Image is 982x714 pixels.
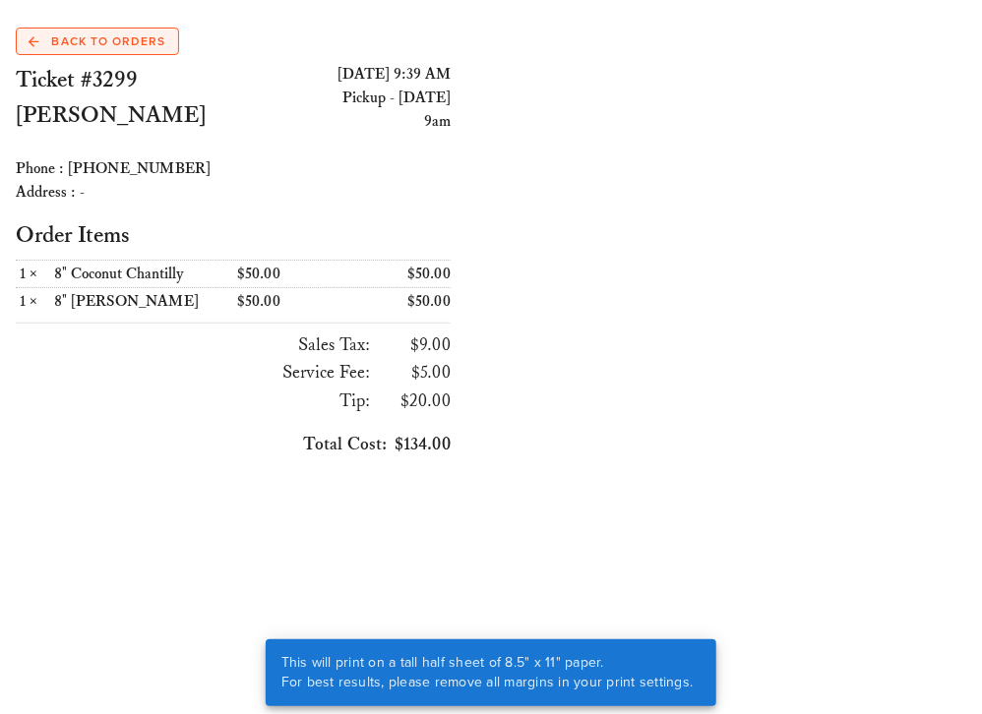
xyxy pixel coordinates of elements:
[378,359,451,387] h3: $5.00
[54,292,229,311] div: 8" [PERSON_NAME]
[16,181,451,205] div: Address : -
[378,387,451,415] h3: $20.00
[233,261,342,287] div: $50.00
[233,87,451,110] div: Pickup - [DATE]
[54,265,229,283] div: 8" Coconut Chantilly
[16,387,370,415] h3: Tip:
[16,265,54,283] div: ×
[16,292,30,311] span: 1
[16,431,451,458] h3: $134.00
[303,434,387,455] span: Total Cost:
[16,359,370,387] h3: Service Fee:
[16,331,370,359] h3: Sales Tax:
[233,110,451,134] div: 9am
[16,220,451,252] h2: Order Items
[16,63,233,98] h2: Ticket #3299
[233,288,342,315] div: $50.00
[16,265,30,283] span: 1
[266,639,709,706] div: This will print on a tall half sheet of 8.5" x 11" paper. For best results, please remove all mar...
[16,98,233,134] h2: [PERSON_NAME]
[16,157,451,181] div: Phone : [PHONE_NUMBER]
[29,32,165,50] span: Back to Orders
[342,288,452,315] div: $50.00
[233,63,451,87] div: [DATE] 9:39 AM
[342,261,452,287] div: $50.00
[16,292,54,311] div: ×
[16,28,179,55] a: Back to Orders
[378,331,451,359] h3: $9.00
